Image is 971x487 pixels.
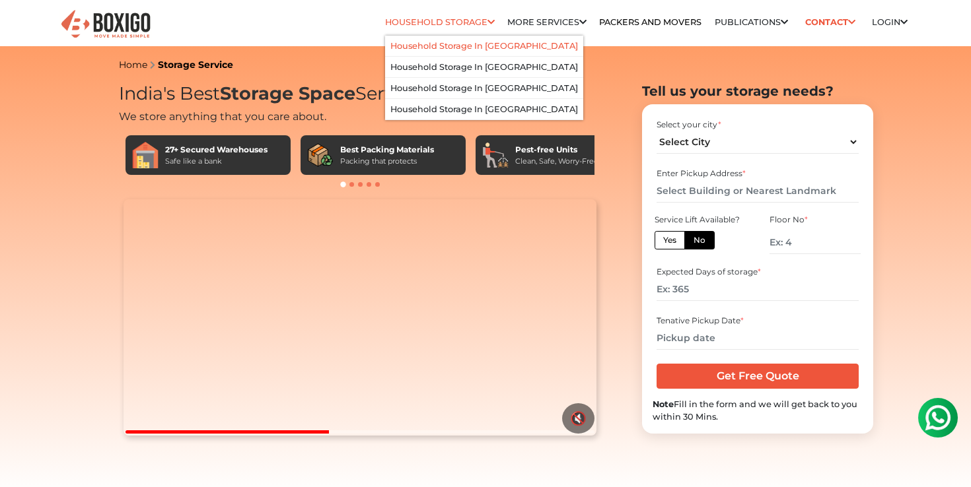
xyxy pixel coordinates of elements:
[657,168,858,179] div: Enter Pickup Address
[653,399,674,409] b: Note
[872,17,908,27] a: Login
[390,62,578,72] a: Household Storage in [GEOGRAPHIC_DATA]
[515,156,598,167] div: Clean, Safe, Worry-Free
[657,119,858,131] div: Select your city
[657,364,858,389] input: Get Free Quote
[642,83,873,99] h2: Tell us your storage needs?
[801,12,859,32] a: Contact
[770,231,861,254] input: Ex: 4
[657,315,858,327] div: Tenative Pickup Date
[657,327,858,350] input: Pickup date
[390,104,578,114] a: Household Storage in [GEOGRAPHIC_DATA]
[340,144,434,156] div: Best Packing Materials
[562,403,594,434] button: 🔇
[653,398,863,423] div: Fill in the form and we will get back to you within 30 Mins.
[655,214,746,226] div: Service Lift Available?
[119,83,601,105] h1: India's Best Services
[124,199,596,436] video: Your browser does not support the video tag.
[158,59,233,71] a: Storage Service
[655,231,685,249] label: Yes
[13,13,40,40] img: whatsapp-icon.svg
[390,83,578,93] a: Household Storage in [GEOGRAPHIC_DATA]
[59,9,152,41] img: Boxigo
[340,156,434,167] div: Packing that protects
[770,214,861,226] div: Floor No
[507,17,587,27] a: More services
[657,179,858,203] input: Select Building or Nearest Landmark
[385,17,495,27] a: Household Storage
[119,110,326,123] span: We store anything that you care about.
[515,144,598,156] div: Pest-free Units
[165,144,268,156] div: 27+ Secured Warehouses
[132,142,159,168] img: 27+ Secured Warehouses
[307,142,334,168] img: Best Packing Materials
[482,142,509,168] img: Pest-free Units
[119,59,147,71] a: Home
[390,41,578,51] a: Household Storage in [GEOGRAPHIC_DATA]
[220,82,355,104] span: Storage Space
[715,17,788,27] a: Publications
[657,278,858,301] input: Ex: 365
[165,156,268,167] div: Safe like a bank
[684,231,715,249] label: No
[599,17,701,27] a: Packers and Movers
[657,266,858,278] div: Expected Days of storage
